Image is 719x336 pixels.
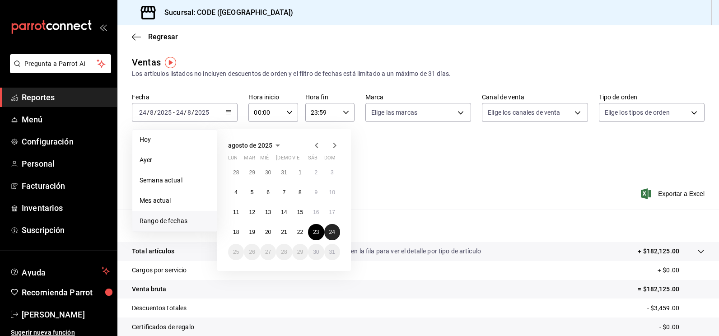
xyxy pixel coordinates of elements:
abbr: viernes [292,155,299,164]
abbr: 29 de agosto de 2025 [297,249,303,255]
span: Exportar a Excel [643,188,705,199]
span: Pregunta a Parrot AI [24,59,97,69]
span: / [184,109,187,116]
span: agosto de 2025 [228,142,272,149]
a: Pregunta a Parrot AI [6,65,111,75]
span: Reportes [22,91,110,103]
abbr: 22 de agosto de 2025 [297,229,303,235]
button: 30 de agosto de 2025 [308,244,324,260]
abbr: 20 de agosto de 2025 [265,229,271,235]
label: Tipo de orden [599,94,705,100]
abbr: miércoles [260,155,269,164]
button: Pregunta a Parrot AI [10,54,111,73]
button: 31 de julio de 2025 [276,164,292,181]
p: Resumen [132,220,705,231]
span: Rango de fechas [140,216,210,226]
span: Personal [22,158,110,170]
button: 14 de agosto de 2025 [276,204,292,220]
abbr: 7 de agosto de 2025 [283,189,286,196]
button: 29 de julio de 2025 [244,164,260,181]
button: 12 de agosto de 2025 [244,204,260,220]
span: Menú [22,113,110,126]
label: Marca [365,94,471,100]
input: ---- [194,109,210,116]
span: Ayer [140,155,210,165]
abbr: 31 de julio de 2025 [281,169,287,176]
button: 22 de agosto de 2025 [292,224,308,240]
p: Descuentos totales [132,303,187,313]
button: 3 de agosto de 2025 [324,164,340,181]
abbr: 2 de agosto de 2025 [314,169,317,176]
span: Ayuda [22,266,98,276]
h3: Sucursal: CODE ([GEOGRAPHIC_DATA]) [157,7,293,18]
abbr: 24 de agosto de 2025 [329,229,335,235]
input: -- [176,109,184,116]
button: 28 de julio de 2025 [228,164,244,181]
button: 13 de agosto de 2025 [260,204,276,220]
label: Canal de venta [482,94,588,100]
button: 30 de julio de 2025 [260,164,276,181]
button: 17 de agosto de 2025 [324,204,340,220]
abbr: 1 de agosto de 2025 [299,169,302,176]
abbr: 31 de agosto de 2025 [329,249,335,255]
abbr: 30 de julio de 2025 [265,169,271,176]
span: / [147,109,149,116]
span: Elige los canales de venta [488,108,560,117]
button: 11 de agosto de 2025 [228,204,244,220]
span: - [173,109,175,116]
button: 16 de agosto de 2025 [308,204,324,220]
button: 9 de agosto de 2025 [308,184,324,201]
button: 19 de agosto de 2025 [244,224,260,240]
abbr: 17 de agosto de 2025 [329,209,335,215]
button: open_drawer_menu [99,23,107,31]
button: 23 de agosto de 2025 [308,224,324,240]
input: -- [149,109,154,116]
p: = $182,125.00 [638,285,705,294]
abbr: 4 de agosto de 2025 [234,189,238,196]
abbr: 16 de agosto de 2025 [313,209,319,215]
button: 26 de agosto de 2025 [244,244,260,260]
p: - $0.00 [659,322,705,332]
span: Facturación [22,180,110,192]
input: -- [187,109,191,116]
span: Semana actual [140,176,210,185]
button: 2 de agosto de 2025 [308,164,324,181]
span: Suscripción [22,224,110,236]
abbr: domingo [324,155,336,164]
label: Fecha [132,94,238,100]
button: 27 de agosto de 2025 [260,244,276,260]
input: ---- [157,109,172,116]
button: 21 de agosto de 2025 [276,224,292,240]
button: 24 de agosto de 2025 [324,224,340,240]
abbr: 11 de agosto de 2025 [233,209,239,215]
img: Tooltip marker [165,57,176,68]
p: - $3,459.00 [647,303,705,313]
button: 10 de agosto de 2025 [324,184,340,201]
abbr: 26 de agosto de 2025 [249,249,255,255]
p: + $182,125.00 [638,247,679,256]
label: Hora inicio [248,94,298,100]
p: Venta bruta [132,285,166,294]
abbr: 29 de julio de 2025 [249,169,255,176]
input: -- [139,109,147,116]
button: 25 de agosto de 2025 [228,244,244,260]
button: agosto de 2025 [228,140,283,151]
span: Inventarios [22,202,110,214]
span: / [154,109,157,116]
abbr: 21 de agosto de 2025 [281,229,287,235]
div: Los artículos listados no incluyen descuentos de orden y el filtro de fechas está limitado a un m... [132,69,705,79]
span: Elige los tipos de orden [605,108,670,117]
abbr: 10 de agosto de 2025 [329,189,335,196]
span: [PERSON_NAME] [22,308,110,321]
abbr: 23 de agosto de 2025 [313,229,319,235]
abbr: lunes [228,155,238,164]
button: 8 de agosto de 2025 [292,184,308,201]
abbr: jueves [276,155,329,164]
abbr: 13 de agosto de 2025 [265,209,271,215]
span: / [191,109,194,116]
button: 4 de agosto de 2025 [228,184,244,201]
abbr: 28 de julio de 2025 [233,169,239,176]
abbr: 25 de agosto de 2025 [233,249,239,255]
abbr: 12 de agosto de 2025 [249,209,255,215]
